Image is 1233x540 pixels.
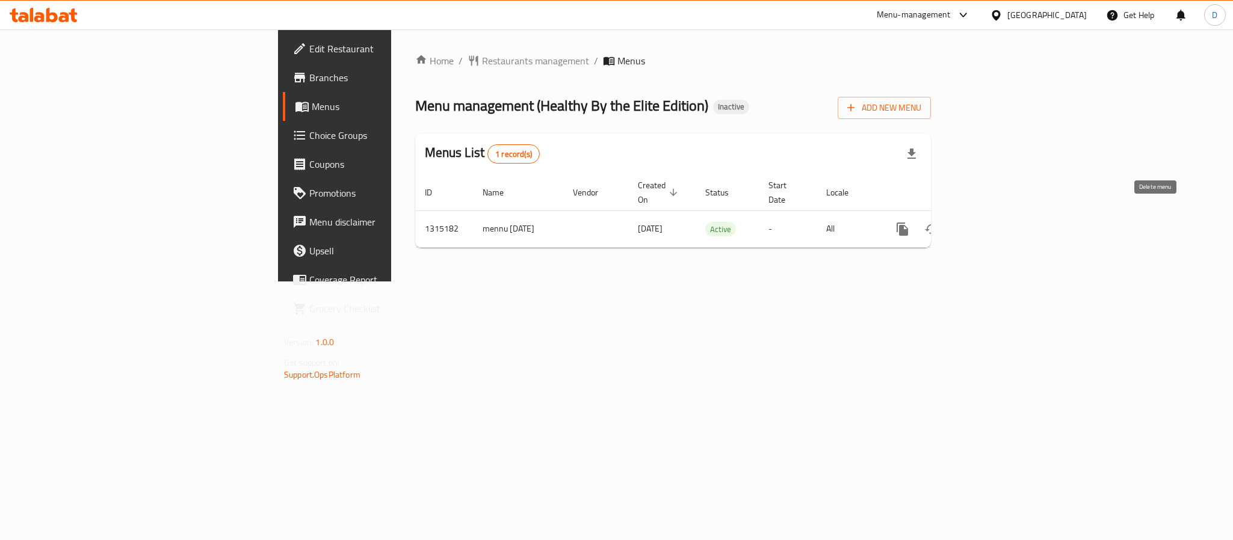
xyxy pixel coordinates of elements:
[283,294,484,323] a: Grocery Checklist
[284,355,339,370] span: Get support on:
[838,97,931,119] button: Add New Menu
[705,222,736,236] div: Active
[283,236,484,265] a: Upsell
[283,150,484,179] a: Coupons
[897,140,926,168] div: Export file
[759,210,817,247] td: -
[312,99,474,114] span: Menus
[826,185,864,200] span: Locale
[638,178,681,207] span: Created On
[283,121,484,150] a: Choice Groups
[415,174,1013,248] table: enhanced table
[283,207,484,236] a: Menu disclaimer
[283,179,484,207] a: Promotions
[473,210,563,247] td: mennu [DATE]
[309,272,474,287] span: Coverage Report
[713,102,749,112] span: Inactive
[488,149,539,160] span: 1 record(s)
[1212,8,1217,22] span: D
[425,144,540,164] h2: Menus List
[309,215,474,229] span: Menu disclaimer
[425,185,448,200] span: ID
[713,100,749,114] div: Inactive
[309,70,474,85] span: Branches
[415,54,931,68] nav: breadcrumb
[482,54,589,68] span: Restaurants management
[768,178,802,207] span: Start Date
[309,41,474,56] span: Edit Restaurant
[283,92,484,121] a: Menus
[283,265,484,294] a: Coverage Report
[888,215,917,244] button: more
[468,54,589,68] a: Restaurants management
[879,174,1013,211] th: Actions
[309,244,474,258] span: Upsell
[309,157,474,171] span: Coupons
[284,334,314,350] span: Version:
[283,34,484,63] a: Edit Restaurant
[917,215,946,244] button: Change Status
[594,54,598,68] li: /
[817,210,879,247] td: All
[638,221,663,236] span: [DATE]
[617,54,645,68] span: Menus
[315,334,334,350] span: 1.0.0
[309,128,474,143] span: Choice Groups
[573,185,614,200] span: Vendor
[1007,8,1087,22] div: [GEOGRAPHIC_DATA]
[705,222,736,236] span: Active
[284,367,360,382] a: Support.OpsPlatform
[283,63,484,92] a: Branches
[705,185,744,200] span: Status
[483,185,519,200] span: Name
[309,186,474,200] span: Promotions
[877,8,951,22] div: Menu-management
[415,92,708,119] span: Menu management ( Healthy By the Elite Edition )
[847,100,921,115] span: Add New Menu
[487,144,540,164] div: Total records count
[309,301,474,316] span: Grocery Checklist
